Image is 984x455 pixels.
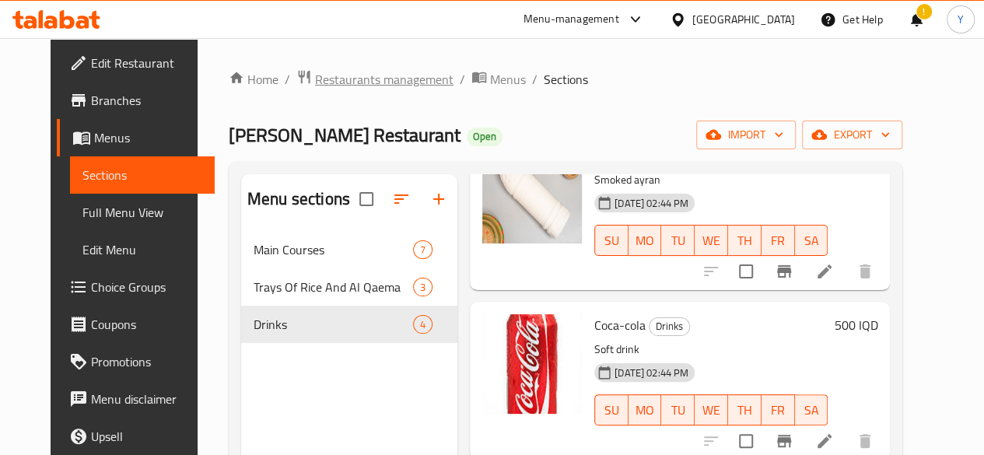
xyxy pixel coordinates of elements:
[82,166,202,184] span: Sections
[696,121,796,149] button: import
[649,317,690,336] div: Drinks
[695,225,728,256] button: WE
[629,394,662,425] button: MO
[801,229,822,252] span: SA
[544,70,588,89] span: Sections
[667,399,688,422] span: TU
[229,117,460,152] span: [PERSON_NAME] Restaurant
[695,394,728,425] button: WE
[229,69,902,89] nav: breadcrumb
[285,70,290,89] li: /
[815,262,834,281] a: Edit menu item
[594,340,828,359] p: Soft drink
[413,240,432,259] div: items
[601,399,622,422] span: SU
[490,70,526,89] span: Menus
[608,196,695,211] span: [DATE] 02:44 PM
[254,315,413,334] span: Drinks
[814,125,890,145] span: export
[795,225,828,256] button: SA
[482,144,582,243] img: Ayran Bottle
[414,280,432,295] span: 3
[57,44,215,82] a: Edit Restaurant
[57,380,215,418] a: Menu disclaimer
[802,121,902,149] button: export
[91,54,202,72] span: Edit Restaurant
[709,125,783,145] span: import
[635,229,656,252] span: MO
[82,240,202,259] span: Edit Menu
[70,194,215,231] a: Full Menu View
[94,128,202,147] span: Menus
[815,432,834,450] a: Edit menu item
[91,390,202,408] span: Menu disclaimer
[91,278,202,296] span: Choice Groups
[801,399,822,422] span: SA
[762,394,795,425] button: FR
[413,278,432,296] div: items
[241,306,457,343] div: Drinks4
[315,70,453,89] span: Restaurants management
[629,225,662,256] button: MO
[467,130,503,143] span: Open
[728,225,762,256] button: TH
[661,394,695,425] button: TU
[594,394,629,425] button: SU
[57,82,215,119] a: Branches
[467,128,503,146] div: Open
[482,314,582,414] img: Coca-cola
[247,187,350,211] h2: Menu sections
[254,240,413,259] span: Main Courses
[834,314,877,336] h6: 500 IQD
[91,315,202,334] span: Coupons
[601,229,622,252] span: SU
[471,69,526,89] a: Menus
[57,306,215,343] a: Coupons
[728,394,762,425] button: TH
[460,70,465,89] li: /
[667,229,688,252] span: TU
[608,366,695,380] span: [DATE] 02:44 PM
[91,91,202,110] span: Branches
[57,119,215,156] a: Menus
[413,315,432,334] div: items
[57,343,215,380] a: Promotions
[768,229,789,252] span: FR
[762,225,795,256] button: FR
[241,268,457,306] div: Trays Of Rice And Al Qaema3
[795,394,828,425] button: SA
[730,255,762,288] span: Select to update
[734,399,755,422] span: TH
[420,180,457,218] button: Add section
[350,183,383,215] span: Select all sections
[414,243,432,257] span: 7
[70,231,215,268] a: Edit Menu
[594,170,828,190] p: Smoked ayran
[524,10,619,29] div: Menu-management
[383,180,420,218] span: Sort sections
[296,69,453,89] a: Restaurants management
[594,313,646,337] span: Coca-cola
[846,253,884,290] button: delete
[661,225,695,256] button: TU
[91,427,202,446] span: Upsell
[254,278,413,296] span: Trays Of Rice And Al Qaema
[91,352,202,371] span: Promotions
[70,156,215,194] a: Sections
[241,231,457,268] div: Main Courses7
[692,11,795,28] div: [GEOGRAPHIC_DATA]
[650,317,689,335] span: Drinks
[532,70,538,89] li: /
[57,268,215,306] a: Choice Groups
[229,70,278,89] a: Home
[594,225,629,256] button: SU
[958,11,964,28] span: Y
[701,229,722,252] span: WE
[768,399,789,422] span: FR
[734,229,755,252] span: TH
[82,203,202,222] span: Full Menu View
[57,418,215,455] a: Upsell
